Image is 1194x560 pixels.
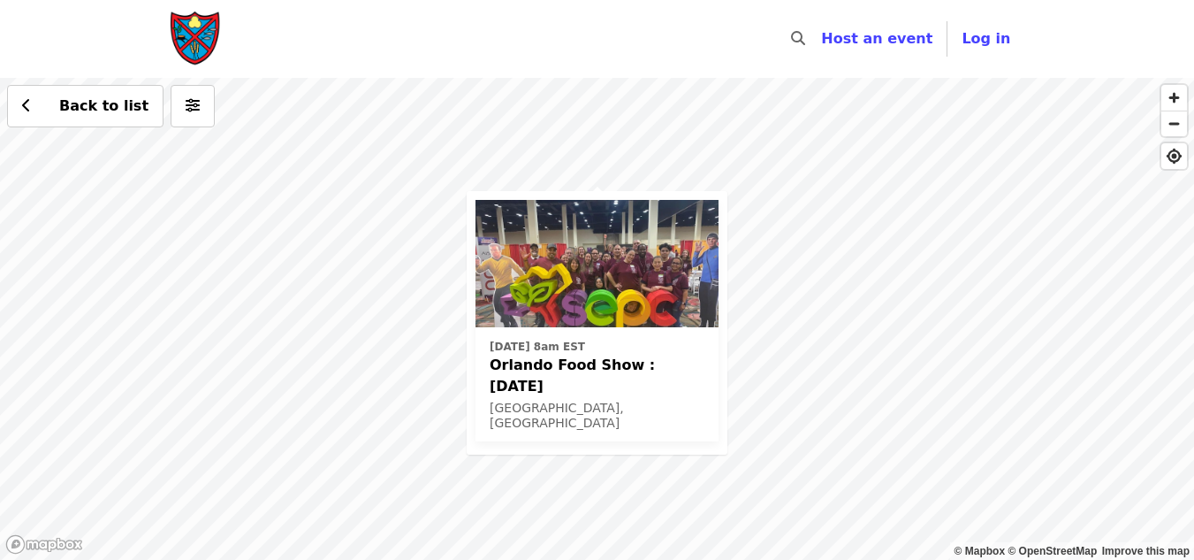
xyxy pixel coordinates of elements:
[170,11,223,67] img: Society of St. Andrew - Home
[5,534,83,555] a: Mapbox logo
[59,97,148,114] span: Back to list
[821,30,932,47] a: Host an event
[7,85,164,127] button: Back to list
[475,200,719,327] img: Orlando Food Show : February 28th, 2026 organized by Society of St. Andrew
[954,545,1006,557] a: Mapbox
[171,85,215,127] button: More filters (0 selected)
[22,97,31,114] i: chevron-left icon
[186,97,200,114] i: sliders-h icon
[1161,143,1187,169] button: Find My Location
[962,30,1010,47] span: Log in
[791,30,805,47] i: search icon
[490,401,704,431] div: [GEOGRAPHIC_DATA], [GEOGRAPHIC_DATA]
[490,339,585,355] time: [DATE] 8am EST
[475,200,719,441] a: See details for "Orlando Food Show : February 28th, 2026"
[947,21,1024,57] button: Log in
[816,18,830,60] input: Search
[490,355,704,397] span: Orlando Food Show : [DATE]
[1008,545,1097,557] a: OpenStreetMap
[1161,111,1187,136] button: Zoom Out
[1102,545,1190,557] a: Map feedback
[1161,85,1187,111] button: Zoom In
